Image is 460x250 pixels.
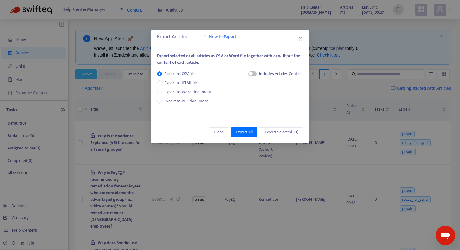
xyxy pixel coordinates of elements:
[203,33,236,40] a: How to Export
[162,70,197,77] span: Export as CSV file
[157,52,300,66] span: Export selected or all articles as CSV or Word file together with or without the content of each ...
[209,127,228,137] button: Close
[162,89,214,95] span: Export as Word document
[214,129,224,135] span: Close
[231,127,257,137] button: Export All
[236,129,253,135] span: Export All
[164,98,208,104] span: Export as PDF document
[297,36,304,42] button: Close
[209,33,236,40] span: How to Export
[298,36,303,41] span: close
[259,70,303,77] div: Includes Articles Content
[162,80,200,86] span: Export as HTML file
[260,127,303,137] button: Export Selected (0)
[203,34,207,39] img: image-link
[436,226,455,245] iframe: Button to launch messaging window
[157,33,303,41] div: Export Articles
